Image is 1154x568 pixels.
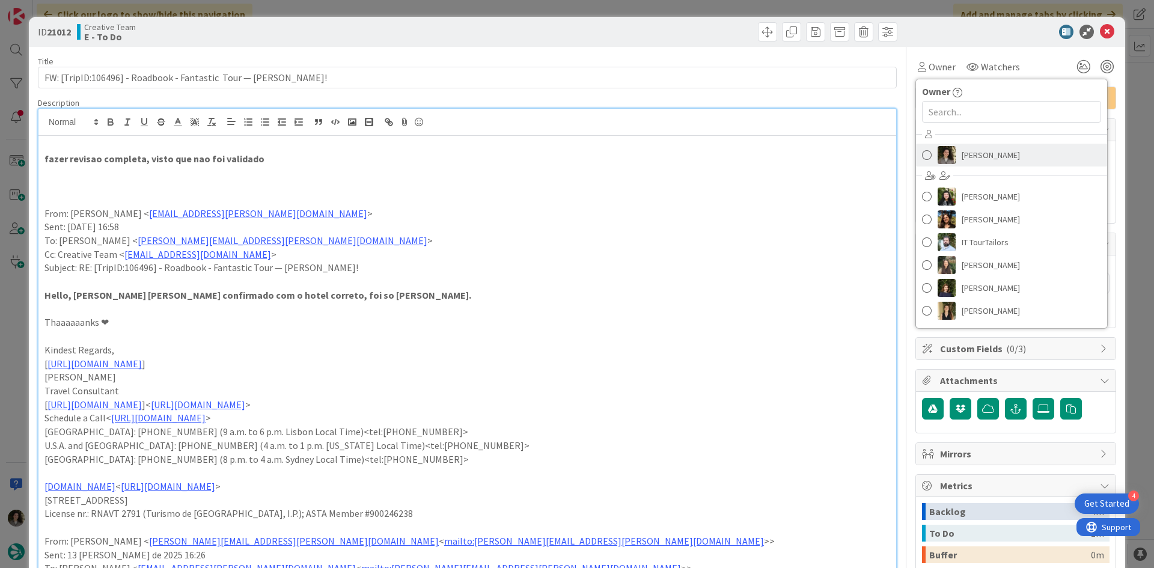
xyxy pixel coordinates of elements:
[916,299,1107,322] a: SP[PERSON_NAME]
[916,276,1107,299] a: MC[PERSON_NAME]
[922,84,950,99] span: Owner
[44,534,890,548] p: From: [PERSON_NAME] < < >>
[25,2,55,16] span: Support
[44,480,115,492] a: [DOMAIN_NAME]
[444,535,764,547] a: mailto:[PERSON_NAME][EMAIL_ADDRESS][PERSON_NAME][DOMAIN_NAME]
[44,316,890,329] p: Thaaaaaanks ❤
[44,234,890,248] p: To: [PERSON_NAME] < >
[922,101,1101,123] input: Search...
[44,343,890,357] p: Kindest Regards,
[44,507,890,521] p: License nr.: RNAVT 2791 (Turismo de [GEOGRAPHIC_DATA], I.P.); ASTA Member #900246238
[38,97,79,108] span: Description
[962,302,1020,320] span: [PERSON_NAME]
[916,208,1107,231] a: DR[PERSON_NAME]
[38,25,71,39] span: ID
[44,548,890,562] p: Sent: 13 [PERSON_NAME] de 2025 16:26
[940,447,1094,461] span: Mirrors
[962,146,1020,164] span: [PERSON_NAME]
[44,248,890,261] p: Cc: Creative Team < >
[38,67,897,88] input: type card name here...
[44,357,890,371] p: [ ]
[938,256,956,274] img: IG
[940,373,1094,388] span: Attachments
[938,302,956,320] img: SP
[1075,493,1139,514] div: Open Get Started checklist, remaining modules: 4
[44,453,890,466] p: [GEOGRAPHIC_DATA]: [PHONE_NUMBER] (8 p.m. to 4 a.m. Sydney Local Time)<tel:[PHONE_NUMBER]>
[938,279,956,297] img: MC
[916,185,1107,208] a: BC[PERSON_NAME]
[929,525,1091,542] div: To Do
[44,153,264,165] strong: fazer revisao completa, visto que nao foi validado
[962,256,1020,274] span: [PERSON_NAME]
[138,234,427,246] a: [PERSON_NAME][EMAIL_ADDRESS][PERSON_NAME][DOMAIN_NAME]
[938,233,956,251] img: IT
[962,233,1009,251] span: IT TourTailors
[916,254,1107,276] a: IG[PERSON_NAME]
[44,411,890,425] p: Schedule a Call< >
[929,546,1091,563] div: Buffer
[962,279,1020,297] span: [PERSON_NAME]
[1091,546,1104,563] div: 0m
[938,210,956,228] img: DR
[44,493,890,507] p: [STREET_ADDRESS]
[929,60,956,74] span: Owner
[44,384,890,398] p: Travel Consultant
[981,60,1020,74] span: Watchers
[38,56,53,67] label: Title
[44,289,471,301] strong: Hello, [PERSON_NAME] [PERSON_NAME] confirmado com o hotel correto, foi so [PERSON_NAME].
[149,535,439,547] a: [PERSON_NAME][EMAIL_ADDRESS][PERSON_NAME][DOMAIN_NAME]
[938,188,956,206] img: BC
[151,399,245,411] a: [URL][DOMAIN_NAME]
[47,26,71,38] b: 21012
[962,210,1020,228] span: [PERSON_NAME]
[44,370,890,384] p: [PERSON_NAME]
[916,144,1107,166] a: MS[PERSON_NAME]
[44,207,890,221] p: From: [PERSON_NAME] < >
[938,146,956,164] img: MS
[44,439,890,453] p: U.S.A. and [GEOGRAPHIC_DATA]: [PHONE_NUMBER] (4 a.m. to 1 p.m. [US_STATE] Local Time)<tel:[PHONE_...
[44,220,890,234] p: Sent: [DATE] 16:58
[84,32,136,41] b: E - To Do
[47,358,142,370] a: [URL][DOMAIN_NAME]
[1128,490,1139,501] div: 4
[121,480,215,492] a: [URL][DOMAIN_NAME]
[44,261,890,275] p: Subject: RE: [TripID:106496] - Roadbook - Fantastic Tour — [PERSON_NAME]!
[44,480,890,493] p: < >
[47,399,142,411] a: [URL][DOMAIN_NAME]
[1084,498,1129,510] div: Get Started
[929,503,1091,520] div: Backlog
[962,188,1020,206] span: [PERSON_NAME]
[149,207,367,219] a: [EMAIL_ADDRESS][PERSON_NAME][DOMAIN_NAME]
[940,341,1094,356] span: Custom Fields
[111,412,206,424] a: [URL][DOMAIN_NAME]
[916,231,1107,254] a: ITIT TourTailors
[940,478,1094,493] span: Metrics
[44,425,890,439] p: [GEOGRAPHIC_DATA]: [PHONE_NUMBER] (9 a.m. to 6 p.m. Lisbon Local Time)<tel:[PHONE_NUMBER]>
[124,248,271,260] a: [EMAIL_ADDRESS][DOMAIN_NAME]
[44,398,890,412] p: [ ]< >
[1006,343,1026,355] span: ( 0/3 )
[84,22,136,32] span: Creative Team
